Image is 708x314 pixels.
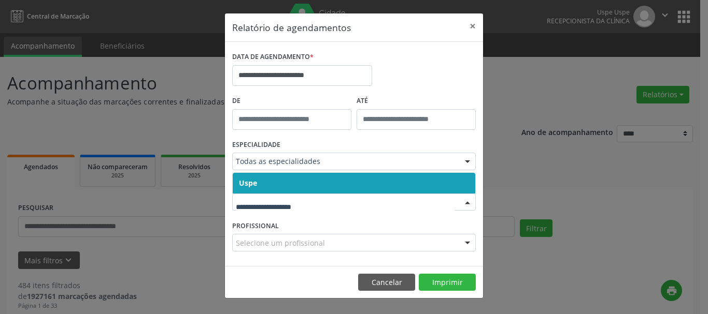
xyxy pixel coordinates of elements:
[232,21,351,34] h5: Relatório de agendamentos
[462,13,483,39] button: Close
[232,137,280,153] label: ESPECIALIDADE
[236,156,455,167] span: Todas as especialidades
[232,93,351,109] label: De
[232,218,279,234] label: PROFISSIONAL
[236,237,325,248] span: Selecione um profissional
[239,178,257,188] span: Uspe
[232,49,314,65] label: DATA DE AGENDAMENTO
[358,274,415,291] button: Cancelar
[419,274,476,291] button: Imprimir
[357,93,476,109] label: ATÉ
